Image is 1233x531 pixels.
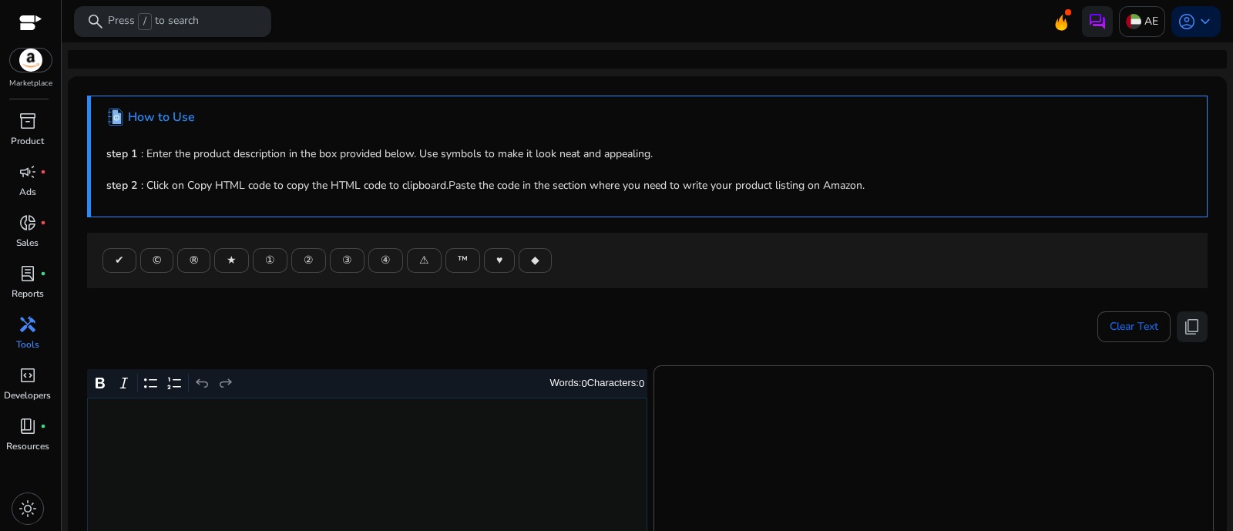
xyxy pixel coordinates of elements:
p: : Click on Copy HTML code to copy the HTML code to clipboard.Paste the code in the section where ... [106,177,1191,193]
span: ④ [381,252,391,268]
span: lab_profile [18,264,37,283]
p: Sales [16,236,39,250]
img: ae.svg [1126,14,1141,29]
h4: How to Use [128,110,195,125]
div: Words: Characters: [550,374,645,393]
span: book_4 [18,417,37,435]
p: AE [1144,8,1158,35]
span: campaign [18,163,37,181]
span: ◆ [531,252,539,268]
span: inventory_2 [18,112,37,130]
button: ♥ [484,248,515,273]
p: Marketplace [9,78,52,89]
span: ★ [227,252,237,268]
span: ♥ [496,252,502,268]
button: ③ [330,248,365,273]
p: Reports [12,287,44,301]
button: ① [253,248,287,273]
span: code_blocks [18,366,37,385]
p: Developers [4,388,51,402]
button: ④ [368,248,403,273]
img: amazon.svg [10,49,52,72]
p: Product [11,134,44,148]
span: ② [304,252,314,268]
button: ◆ [519,248,552,273]
label: 0 [581,378,586,389]
p: : Enter the product description in the box provided below. Use symbols to make it look neat and a... [106,146,1191,162]
span: light_mode [18,499,37,518]
button: ✔ [102,248,136,273]
p: Press to search [108,13,199,30]
button: ™ [445,248,480,273]
span: ™ [458,252,468,268]
b: step 2 [106,178,137,193]
span: keyboard_arrow_down [1196,12,1215,31]
span: © [153,252,161,268]
span: donut_small [18,213,37,232]
span: fiber_manual_record [40,423,46,429]
p: Resources [6,439,49,453]
span: ① [265,252,275,268]
button: ★ [214,248,249,273]
span: / [138,13,152,30]
button: © [140,248,173,273]
span: Clear Text [1110,311,1158,342]
span: ✔ [115,252,124,268]
b: step 1 [106,146,137,161]
span: ® [190,252,198,268]
label: 0 [639,378,644,389]
span: ③ [342,252,352,268]
span: account_circle [1178,12,1196,31]
p: Ads [19,185,36,199]
span: search [86,12,105,31]
span: ⚠ [419,252,429,268]
span: fiber_manual_record [40,169,46,175]
button: ® [177,248,210,273]
p: Tools [16,338,39,351]
div: Editor toolbar [87,369,647,398]
button: ⚠ [407,248,442,273]
span: handyman [18,315,37,334]
button: Clear Text [1097,311,1171,342]
span: fiber_manual_record [40,220,46,226]
button: ② [291,248,326,273]
span: fiber_manual_record [40,271,46,277]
